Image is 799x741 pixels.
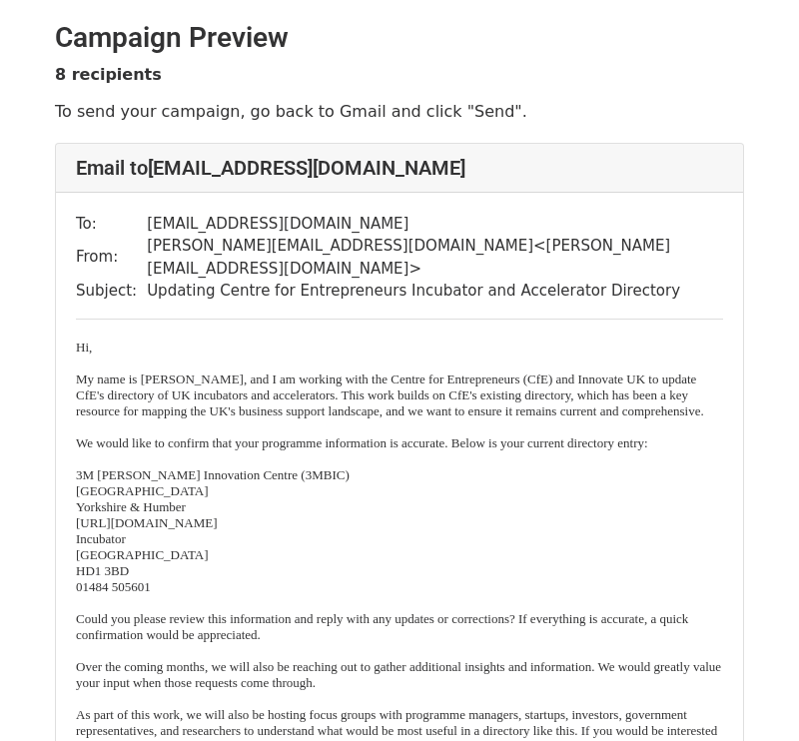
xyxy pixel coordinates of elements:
[55,21,744,55] h2: Campaign Preview
[76,371,723,419] p: My name is [PERSON_NAME], and I am working with the Centre for Entrepreneurs (CfE) and Innovate U...
[76,280,147,303] td: Subject:
[76,547,723,563] p: [GEOGRAPHIC_DATA]
[76,483,723,499] p: [GEOGRAPHIC_DATA]
[76,213,147,236] td: To:
[147,280,723,303] td: Updating Centre for Entrepreneurs Incubator and Accelerator Directory
[76,156,723,180] h4: Email to [EMAIL_ADDRESS][DOMAIN_NAME]
[147,235,723,280] td: [PERSON_NAME][EMAIL_ADDRESS][DOMAIN_NAME] < [PERSON_NAME][EMAIL_ADDRESS][DOMAIN_NAME] >
[76,499,723,515] p: Yorkshire & Humber
[76,515,723,531] p: [URL][DOMAIN_NAME]
[76,611,723,643] p: Could you please review this information and reply with any updates or corrections? If everything...
[76,531,723,547] p: Incubator
[55,101,744,122] p: To send your campaign, go back to Gmail and click "Send".
[76,563,723,579] p: HD1 3BD
[76,435,723,451] p: We would like to confirm that your programme information is accurate. Below is your current direc...
[76,340,723,356] p: Hi,
[76,579,723,595] p: 01484 505601
[55,65,162,84] strong: 8 recipients
[76,467,723,483] p: 3M [PERSON_NAME] Innovation Centre (3MBIC)
[76,235,147,280] td: From:
[76,659,723,691] p: Over the coming months, we will also be reaching out to gather additional insights and informatio...
[147,213,723,236] td: [EMAIL_ADDRESS][DOMAIN_NAME]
